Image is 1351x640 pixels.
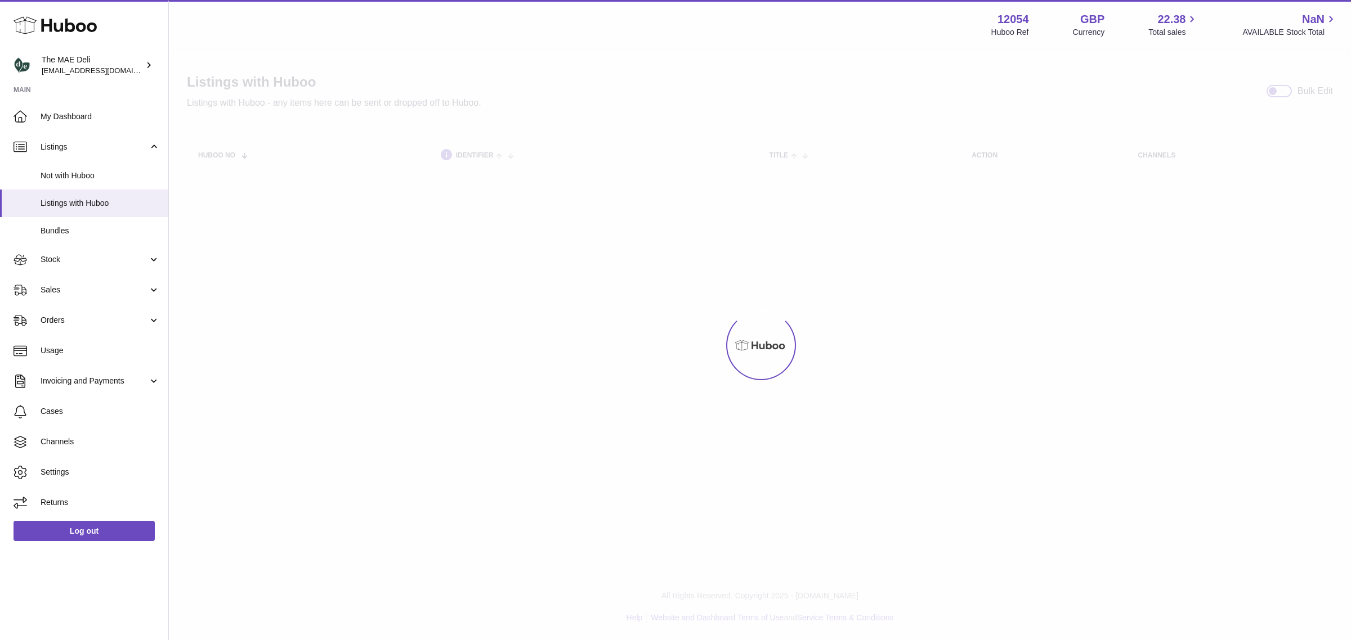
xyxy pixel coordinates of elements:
[41,345,160,356] span: Usage
[41,198,160,209] span: Listings with Huboo
[14,57,30,74] img: internalAdmin-12054@internal.huboo.com
[41,142,148,152] span: Listings
[42,66,165,75] span: [EMAIL_ADDRESS][DOMAIN_NAME]
[41,111,160,122] span: My Dashboard
[1242,12,1337,38] a: NaN AVAILABLE Stock Total
[41,376,148,386] span: Invoicing and Payments
[41,497,160,508] span: Returns
[1242,27,1337,38] span: AVAILABLE Stock Total
[1080,12,1104,27] strong: GBP
[41,315,148,326] span: Orders
[14,521,155,541] a: Log out
[1157,12,1186,27] span: 22.38
[42,55,143,76] div: The MAE Deli
[41,226,160,236] span: Bundles
[41,254,148,265] span: Stock
[41,285,148,295] span: Sales
[1148,27,1198,38] span: Total sales
[991,27,1029,38] div: Huboo Ref
[41,436,160,447] span: Channels
[1302,12,1325,27] span: NaN
[41,170,160,181] span: Not with Huboo
[41,406,160,417] span: Cases
[997,12,1029,27] strong: 12054
[41,467,160,477] span: Settings
[1148,12,1198,38] a: 22.38 Total sales
[1073,27,1105,38] div: Currency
